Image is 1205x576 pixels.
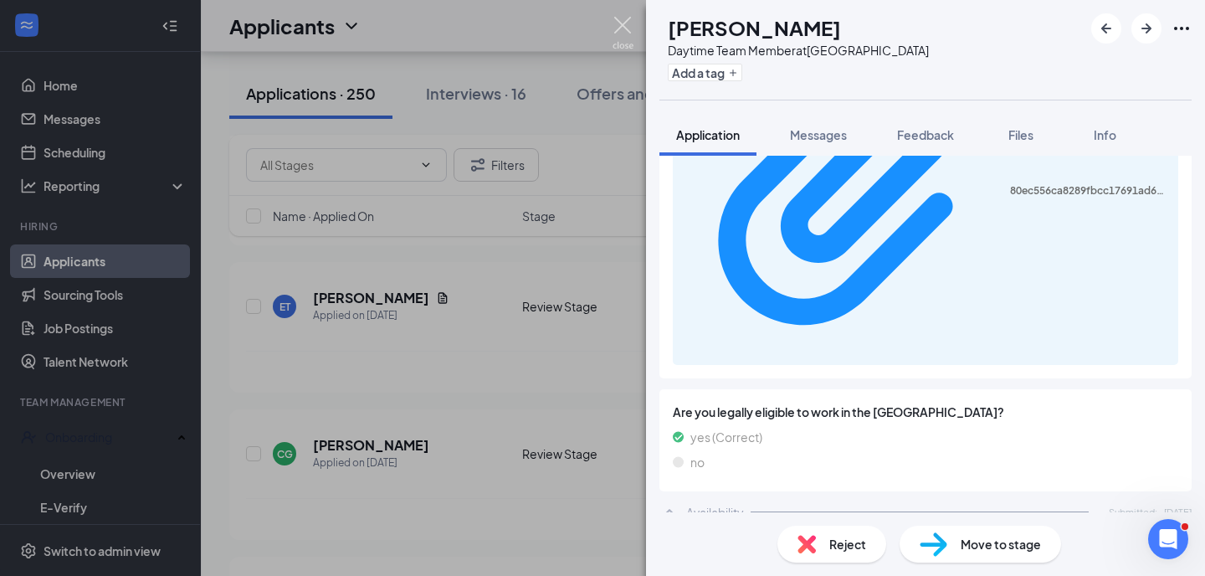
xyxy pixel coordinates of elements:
span: Files [1008,127,1033,142]
svg: Paperclip [683,28,1010,355]
button: ArrowLeftNew [1091,13,1121,44]
span: Messages [790,127,847,142]
svg: ChevronUp [659,502,679,522]
span: Info [1094,127,1116,142]
iframe: Intercom live chat [1148,519,1188,559]
span: no [690,453,705,471]
svg: ArrowLeftNew [1096,18,1116,39]
span: Reject [829,535,866,553]
div: Daytime Team Member at [GEOGRAPHIC_DATA] [668,42,929,59]
span: Application [676,127,740,142]
span: yes (Correct) [690,428,762,446]
span: Submitted: [1109,505,1157,519]
span: [DATE] [1164,505,1192,519]
h1: [PERSON_NAME] [668,13,841,42]
button: PlusAdd a tag [668,64,742,81]
div: 80ec556ca8289fbcc17691ad6c2a53b6.pdf [1010,184,1168,198]
span: Are you legally eligible to work in the [GEOGRAPHIC_DATA]? [673,403,1178,421]
span: Feedback [897,127,954,142]
svg: Plus [728,68,738,78]
span: Move to stage [961,535,1041,553]
div: Availability [686,504,744,521]
svg: Ellipses [1172,18,1192,39]
a: Paperclip80ec556ca8289fbcc17691ad6c2a53b6.pdf [683,28,1168,357]
svg: ArrowRight [1136,18,1156,39]
button: ArrowRight [1131,13,1161,44]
